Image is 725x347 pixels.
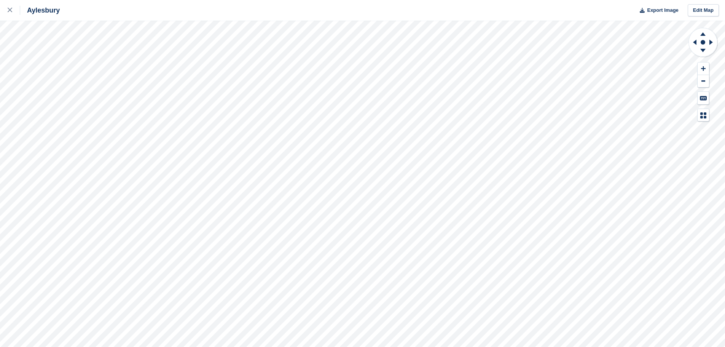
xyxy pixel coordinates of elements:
div: Aylesbury [20,6,60,15]
button: Map Legend [698,109,709,122]
a: Edit Map [688,4,719,17]
button: Zoom Out [698,75,709,88]
button: Zoom In [698,62,709,75]
span: Export Image [647,6,678,14]
button: Keyboard Shortcuts [698,92,709,104]
button: Export Image [635,4,679,17]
